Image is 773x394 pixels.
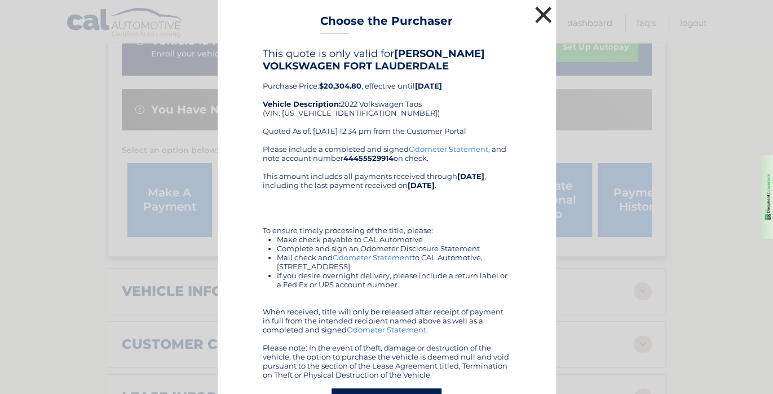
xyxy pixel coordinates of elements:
[263,99,341,108] strong: Vehicle Description:
[277,235,511,244] li: Make check payable to CAL Automotive
[408,181,435,190] b: [DATE]
[343,154,394,163] b: 44455529914
[277,271,511,289] li: If you desire overnight delivery, please include a return label or a Fed Ex or UPS account number.
[409,145,488,154] a: Odometer Statement
[320,14,453,34] h3: Choose the Purchaser
[263,145,511,379] div: Please include a completed and signed , and note account number on check. This amount includes al...
[333,253,412,262] a: Odometer Statement
[457,172,484,181] b: [DATE]
[277,244,511,253] li: Complete and sign an Odometer Disclosure Statement
[263,47,485,72] b: [PERSON_NAME] VOLKSWAGEN FORT LAUDERDALE
[263,47,511,72] h4: This quote is only valid for
[347,325,426,334] a: Odometer Statement
[277,253,511,271] li: Mail check and to CAL Automotive, [STREET_ADDRESS]
[415,81,442,90] b: [DATE]
[319,81,361,90] b: $20,304.80
[263,47,511,145] div: Purchase Price: , effective until 2022 Volkswagen Taos (VIN: [US_VEHICLE_IDENTIFICATION_NUMBER]) ...
[763,173,772,222] img: 1EdhxLVo1YiRZ3Z8BN9RqzlQoUKFChUqVNCHvwChSTTdtRxrrAAAAABJRU5ErkJggg==
[532,3,555,26] button: ×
